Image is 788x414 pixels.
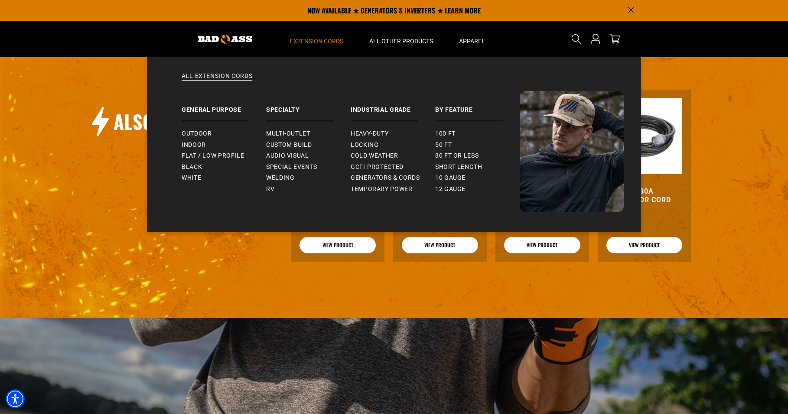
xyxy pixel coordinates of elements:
span: Special Events [266,163,317,171]
a: Multi-Outlet [266,128,351,139]
span: All Other Products [369,37,433,45]
span: Locking [351,141,378,149]
a: Flat / Low Profile [182,150,266,162]
a: View Product [402,237,478,253]
span: 12 gauge [435,185,466,193]
a: 50 ft [435,139,520,151]
img: black [606,98,683,175]
a: 10 gauge [435,172,520,184]
span: Multi-Outlet [266,130,310,138]
a: View Product [504,237,580,253]
div: Accessibility Menu [6,389,25,408]
a: 100 ft [435,128,520,139]
span: GCFI-Protected [351,163,404,171]
a: White [182,172,266,184]
a: 30 ft or less [435,150,520,162]
span: 30 ft or less [435,152,479,160]
span: Custom Build [266,141,312,149]
span: Flat / Low Profile [182,152,244,160]
a: Special Events [266,162,351,173]
span: Short Length [435,163,482,171]
a: Bad Ass 30A Generator Cord [606,187,683,204]
a: Audio Visual [266,150,351,162]
a: 12 gauge [435,184,520,195]
a: Cold Weather [351,150,435,162]
span: Apparel [459,37,485,45]
span: 50 ft [435,141,452,149]
span: Indoor [182,141,206,149]
span: Cold Weather [351,152,398,160]
a: Industrial Grade [351,91,435,121]
a: cart [608,34,622,44]
a: Short Length [435,162,520,173]
span: Temporary Power [351,185,413,193]
a: RV [266,184,351,195]
a: Outdoor [182,128,266,139]
a: Welding [266,172,351,184]
h2: Also Popular [114,109,235,134]
span: Generators & Cords [351,174,420,182]
a: General Purpose [182,91,266,121]
span: Welding [266,174,294,182]
a: Custom Build [266,139,351,151]
a: GCFI-Protected [351,162,435,173]
a: Generators & Cords [351,172,435,184]
a: Specialty [266,91,351,121]
summary: All Other Products [356,21,446,57]
a: All Extension Cords [164,72,624,91]
span: White [182,174,201,182]
a: Heavy-Duty [351,128,435,139]
span: 100 ft [435,130,456,138]
a: View Product [606,237,683,253]
a: Temporary Power [351,184,435,195]
span: 10 gauge [435,174,466,182]
img: Bad Ass Extension Cords [520,91,624,212]
a: Open this option [589,21,602,57]
a: By Feature [435,91,520,121]
summary: Apparel [446,21,498,57]
span: Outdoor [182,130,212,138]
span: Extension Cords [290,37,343,45]
summary: Search [570,32,583,46]
span: Heavy-Duty [351,130,388,138]
summary: Extension Cords [277,21,356,57]
span: Black [182,163,202,171]
a: View Product [300,237,376,253]
a: Black [182,162,266,173]
span: Audio Visual [266,152,309,160]
span: RV [266,185,274,193]
a: Indoor [182,139,266,151]
a: Locking [351,139,435,151]
img: Bad Ass Extension Cords [198,35,252,44]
